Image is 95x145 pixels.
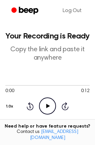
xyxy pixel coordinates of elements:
[5,32,90,40] h1: Your Recording is Ready
[56,3,88,19] a: Log Out
[4,129,91,141] span: Contact us
[81,88,90,95] span: 0:12
[5,101,15,112] button: 1.0x
[7,4,44,17] a: Beep
[30,130,78,140] a: [EMAIL_ADDRESS][DOMAIN_NAME]
[5,46,90,62] p: Copy the link and paste it anywhere
[5,88,14,95] span: 0:00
